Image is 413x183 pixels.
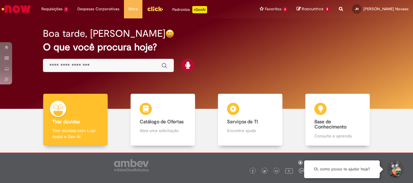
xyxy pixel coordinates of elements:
img: logo_footer_twitter.png [263,170,266,173]
span: Despesas Corporativas [77,6,119,12]
p: Abra uma solicitação [140,128,186,134]
img: logo_footer_workplace.png [299,168,304,173]
b: Catálogo de Ofertas [140,119,184,125]
img: happy-face.png [165,29,174,38]
h2: Boa tarde, [PERSON_NAME] [43,28,165,39]
img: logo_footer_youtube.png [285,167,293,175]
a: Tirar dúvidas Tirar dúvidas com Lupi Assist e Gen Ai [32,94,119,146]
span: More [128,6,138,12]
a: Rascunhos [297,6,330,12]
span: Requisições [41,6,63,12]
img: ServiceNow [1,3,32,15]
p: +GenAi [192,6,207,13]
span: 3 [283,7,288,12]
p: Consulte e aprenda [314,133,360,139]
button: Iniciar Conversa de Suporte [386,160,404,178]
span: 1 [64,7,68,12]
p: Encontre ajuda [227,128,273,134]
h2: O que você procura hoje? [43,42,370,52]
b: Tirar dúvidas [52,119,80,125]
p: Tirar dúvidas com Lupi Assist e Gen Ai [52,128,98,140]
a: Base de Conhecimento Consulte e aprenda [294,94,381,146]
span: Favoritos [265,6,281,12]
span: JN [355,7,359,11]
img: logo_footer_ambev_rotulo_gray.png [114,159,149,171]
img: logo_footer_facebook.png [251,170,254,173]
img: click_logo_yellow_360x200.png [147,4,163,13]
div: Oi, como posso te ajudar hoje? [304,160,380,178]
span: Rascunhos [302,6,324,12]
b: Base de Conhecimento [314,119,346,130]
a: Catálogo de Ofertas Abra uma solicitação [119,94,207,146]
img: logo_footer_linkedin.png [275,169,278,173]
b: Serviços de TI [227,119,258,125]
div: Padroniza [172,6,207,13]
a: Serviços de TI Encontre ajuda [207,94,294,146]
span: 2 [324,7,330,12]
span: [PERSON_NAME] Novaes [363,6,408,11]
